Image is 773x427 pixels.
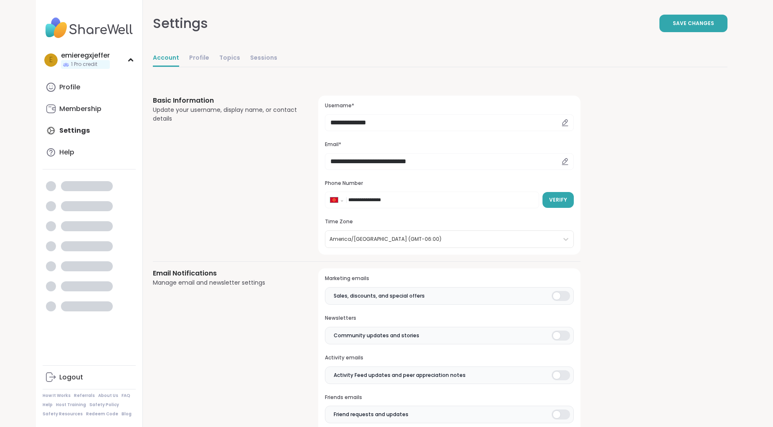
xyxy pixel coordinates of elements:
[43,13,136,43] img: ShareWell Nav Logo
[49,55,53,66] span: e
[89,402,119,408] a: Safety Policy
[325,141,573,148] h3: Email*
[59,148,74,157] div: Help
[325,102,573,109] h3: Username*
[74,393,95,399] a: Referrals
[673,20,714,27] span: Save Changes
[43,393,71,399] a: How It Works
[98,393,118,399] a: About Us
[153,268,299,278] h3: Email Notifications
[59,104,101,114] div: Membership
[325,354,573,361] h3: Activity emails
[43,402,53,408] a: Help
[325,218,573,225] h3: Time Zone
[153,13,208,33] div: Settings
[61,51,110,60] div: emieregxjeffer
[250,50,277,67] a: Sessions
[549,196,567,204] span: Verify
[542,192,574,208] button: Verify
[334,371,466,379] span: Activity Feed updates and peer appreciation notes
[43,367,136,387] a: Logout
[219,50,240,67] a: Topics
[325,180,573,187] h3: Phone Number
[43,77,136,97] a: Profile
[122,411,132,417] a: Blog
[334,411,408,418] span: Friend requests and updates
[153,278,299,287] div: Manage email and newsletter settings
[189,50,209,67] a: Profile
[43,411,83,417] a: Safety Resources
[153,106,299,123] div: Update your username, display name, or contact details
[334,332,419,339] span: Community updates and stories
[122,393,130,399] a: FAQ
[86,411,118,417] a: Redeem Code
[43,142,136,162] a: Help
[334,292,425,300] span: Sales, discounts, and special offers
[153,96,299,106] h3: Basic Information
[59,83,80,92] div: Profile
[59,373,83,382] div: Logout
[325,315,573,322] h3: Newsletters
[43,99,136,119] a: Membership
[71,61,97,68] span: 1 Pro credit
[325,275,573,282] h3: Marketing emails
[325,394,573,401] h3: Friends emails
[659,15,727,32] button: Save Changes
[153,50,179,67] a: Account
[56,402,86,408] a: Host Training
